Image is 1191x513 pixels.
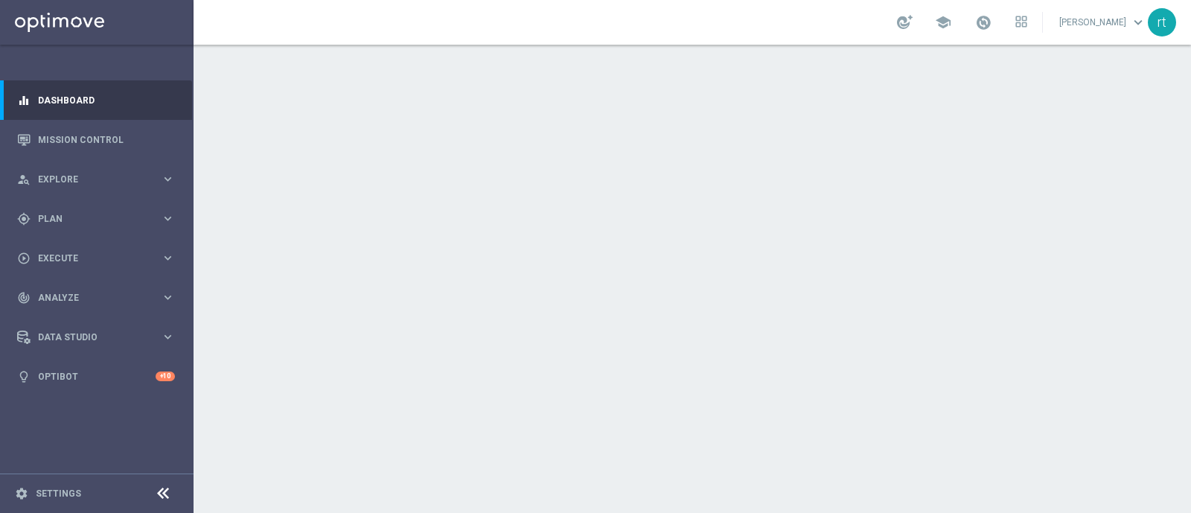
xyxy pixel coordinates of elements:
i: lightbulb [17,370,31,383]
a: Dashboard [38,80,175,120]
button: gps_fixed Plan keyboard_arrow_right [16,213,176,225]
div: Explore [17,173,161,186]
i: keyboard_arrow_right [161,251,175,265]
button: play_circle_outline Execute keyboard_arrow_right [16,252,176,264]
button: equalizer Dashboard [16,95,176,106]
div: Plan [17,212,161,226]
i: person_search [17,173,31,186]
a: [PERSON_NAME]keyboard_arrow_down [1058,11,1148,34]
i: play_circle_outline [17,252,31,265]
i: gps_fixed [17,212,31,226]
div: Dashboard [17,80,175,120]
a: Optibot [38,357,156,396]
span: keyboard_arrow_down [1130,14,1146,31]
a: Mission Control [38,120,175,159]
span: Execute [38,254,161,263]
span: Plan [38,214,161,223]
span: Explore [38,175,161,184]
i: keyboard_arrow_right [161,290,175,305]
i: track_changes [17,291,31,305]
i: keyboard_arrow_right [161,330,175,344]
button: lightbulb Optibot +10 [16,371,176,383]
div: Analyze [17,291,161,305]
div: Mission Control [17,120,175,159]
button: Mission Control [16,134,176,146]
button: track_changes Analyze keyboard_arrow_right [16,292,176,304]
i: settings [15,487,28,500]
a: Settings [36,489,81,498]
div: +10 [156,372,175,381]
i: keyboard_arrow_right [161,172,175,186]
span: Analyze [38,293,161,302]
span: school [935,14,951,31]
i: keyboard_arrow_right [161,211,175,226]
div: Data Studio [17,331,161,344]
div: rt [1148,8,1176,36]
span: Data Studio [38,333,161,342]
button: Data Studio keyboard_arrow_right [16,331,176,343]
div: Optibot [17,357,175,396]
button: person_search Explore keyboard_arrow_right [16,173,176,185]
i: equalizer [17,94,31,107]
div: Execute [17,252,161,265]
